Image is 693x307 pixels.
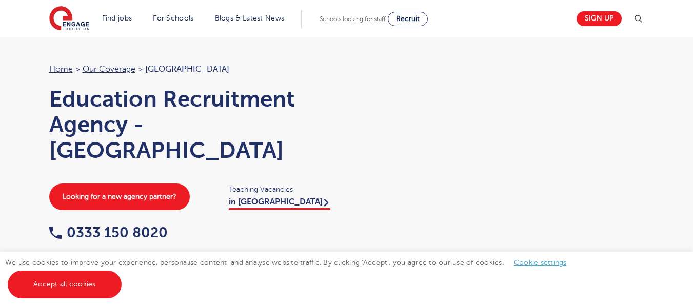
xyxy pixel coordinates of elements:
nav: breadcrumb [49,63,336,76]
span: > [75,65,80,74]
a: Blogs & Latest News [215,14,285,22]
span: Teaching Vacancies [229,183,336,195]
span: > [138,65,143,74]
a: Find jobs [102,14,132,22]
a: Home [49,65,73,74]
a: Accept all cookies [8,271,122,298]
a: 0333 150 8020 [49,224,168,240]
span: Recruit [396,15,420,23]
a: in [GEOGRAPHIC_DATA] [229,197,330,210]
a: For Schools [153,14,193,22]
a: Our coverage [83,65,135,74]
a: Looking for a new agency partner? [49,183,190,210]
a: Recruit [388,12,428,26]
span: Schools looking for staff [320,15,386,23]
span: [GEOGRAPHIC_DATA] [145,65,229,74]
img: Engage Education [49,6,89,32]
a: Cookie settings [514,259,567,267]
a: Sign up [577,11,622,26]
span: We use cookies to improve your experience, personalise content, and analyse website traffic. By c... [5,259,577,288]
h1: Education Recruitment Agency - [GEOGRAPHIC_DATA] [49,86,336,163]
